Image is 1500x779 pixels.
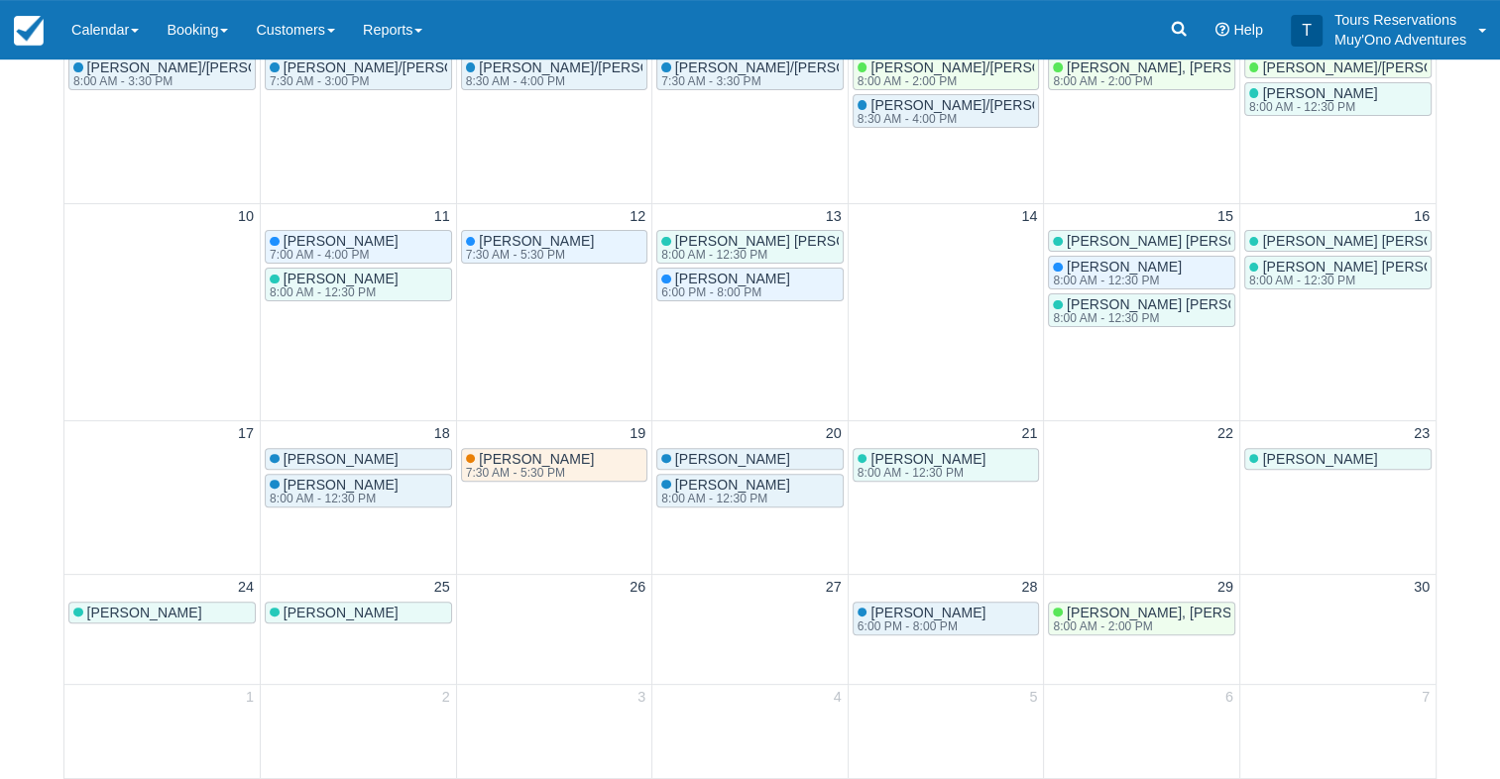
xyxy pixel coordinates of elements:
[1233,22,1263,38] span: Help
[1067,605,1305,620] span: [PERSON_NAME], [PERSON_NAME]
[853,448,1040,482] a: [PERSON_NAME]8:00 AM - 12:30 PM
[822,423,846,445] a: 20
[242,687,258,709] a: 1
[1053,275,1178,286] div: 8:00 AM - 12:30 PM
[1067,59,1305,75] span: [PERSON_NAME], [PERSON_NAME]
[479,451,594,467] span: [PERSON_NAME]
[265,56,452,90] a: [PERSON_NAME]/[PERSON_NAME]; [PERSON_NAME]/[PERSON_NAME]7:30 AM - 3:00 PM
[461,448,648,482] a: [PERSON_NAME]7:30 AM - 5:30 PM
[461,56,648,90] a: [PERSON_NAME]/[PERSON_NAME]; [PERSON_NAME]/[PERSON_NAME]8:30 AM - 4:00 PM
[822,577,846,599] a: 27
[438,687,454,709] a: 2
[661,249,905,261] div: 8:00 AM - 12:30 PM
[1067,296,1301,312] span: [PERSON_NAME] [PERSON_NAME]
[634,687,649,709] a: 3
[1244,82,1432,116] a: [PERSON_NAME]8:00 AM - 12:30 PM
[1262,451,1377,467] span: [PERSON_NAME]
[1410,206,1434,228] a: 16
[73,75,559,87] div: 8:00 AM - 3:30 PM
[661,286,786,298] div: 6:00 PM - 8:00 PM
[1291,15,1323,47] div: T
[1334,30,1466,50] p: Muy'Ono Adventures
[1215,23,1229,37] i: Help
[461,230,648,264] a: [PERSON_NAME]7:30 AM - 5:30 PM
[853,602,1040,635] a: [PERSON_NAME]6:00 PM - 8:00 PM
[1418,687,1434,709] a: 7
[822,206,846,228] a: 13
[466,467,591,479] div: 7:30 AM - 5:30 PM
[234,206,258,228] a: 10
[858,620,982,632] div: 6:00 PM - 8:00 PM
[1221,687,1237,709] a: 6
[1213,206,1237,228] a: 15
[1048,256,1235,289] a: [PERSON_NAME]8:00 AM - 12:30 PM
[656,474,844,507] a: [PERSON_NAME]8:00 AM - 12:30 PM
[87,605,202,620] span: [PERSON_NAME]
[1410,577,1434,599] a: 30
[1067,259,1182,275] span: [PERSON_NAME]
[466,249,591,261] div: 7:30 AM - 5:30 PM
[656,448,844,470] a: [PERSON_NAME]
[1262,233,1496,249] span: [PERSON_NAME] [PERSON_NAME]
[858,467,982,479] div: 8:00 AM - 12:30 PM
[1334,10,1466,30] p: Tours Reservations
[1410,423,1434,445] a: 23
[1017,423,1041,445] a: 21
[1213,423,1237,445] a: 22
[661,75,1147,87] div: 7:30 AM - 3:30 PM
[14,16,44,46] img: checkfront-main-nav-mini-logo.png
[1017,577,1041,599] a: 28
[675,233,909,249] span: [PERSON_NAME] [PERSON_NAME]
[430,206,454,228] a: 11
[675,477,790,493] span: [PERSON_NAME]
[1025,687,1041,709] a: 5
[87,59,563,75] span: [PERSON_NAME]/[PERSON_NAME]; [PERSON_NAME]/[PERSON_NAME]
[1067,233,1301,249] span: [PERSON_NAME] [PERSON_NAME]
[675,451,790,467] span: [PERSON_NAME]
[626,206,649,228] a: 12
[853,94,1040,128] a: [PERSON_NAME]/[PERSON_NAME]; [PERSON_NAME]/[PERSON_NAME]8:30 AM - 4:00 PM
[270,286,395,298] div: 8:00 AM - 12:30 PM
[68,602,256,623] a: [PERSON_NAME]
[870,605,985,620] span: [PERSON_NAME]
[1017,206,1041,228] a: 14
[1262,259,1496,275] span: [PERSON_NAME] [PERSON_NAME]
[1213,577,1237,599] a: 29
[430,577,454,599] a: 25
[1048,602,1235,635] a: [PERSON_NAME], [PERSON_NAME]8:00 AM - 2:00 PM
[265,230,452,264] a: [PERSON_NAME]7:00 AM - 4:00 PM
[284,477,399,493] span: [PERSON_NAME]
[1048,293,1235,327] a: [PERSON_NAME] [PERSON_NAME]8:00 AM - 12:30 PM
[68,56,256,90] a: [PERSON_NAME]/[PERSON_NAME]; [PERSON_NAME]/[PERSON_NAME]8:00 AM - 3:30 PM
[479,233,594,249] span: [PERSON_NAME]
[656,268,844,301] a: [PERSON_NAME]6:00 PM - 8:00 PM
[870,97,1346,113] span: [PERSON_NAME]/[PERSON_NAME]; [PERSON_NAME]/[PERSON_NAME]
[270,249,395,261] div: 7:00 AM - 4:00 PM
[870,451,985,467] span: [PERSON_NAME]
[265,474,452,507] a: [PERSON_NAME]8:00 AM - 12:30 PM
[1244,256,1432,289] a: [PERSON_NAME] [PERSON_NAME]8:00 AM - 12:30 PM
[626,577,649,599] a: 26
[1249,275,1493,286] div: 8:00 AM - 12:30 PM
[1048,230,1235,252] a: [PERSON_NAME] [PERSON_NAME]
[656,230,844,264] a: [PERSON_NAME] [PERSON_NAME]8:00 AM - 12:30 PM
[1244,448,1432,470] a: [PERSON_NAME]
[284,233,399,249] span: [PERSON_NAME]
[1048,56,1235,90] a: [PERSON_NAME], [PERSON_NAME]8:00 AM - 2:00 PM
[284,271,399,286] span: [PERSON_NAME]
[1053,312,1297,324] div: 8:00 AM - 12:30 PM
[270,493,395,504] div: 8:00 AM - 12:30 PM
[479,59,955,75] span: [PERSON_NAME]/[PERSON_NAME]; [PERSON_NAME]/[PERSON_NAME]
[284,605,399,620] span: [PERSON_NAME]
[284,451,399,467] span: [PERSON_NAME]
[284,59,759,75] span: [PERSON_NAME]/[PERSON_NAME]; [PERSON_NAME]/[PERSON_NAME]
[870,59,1346,75] span: [PERSON_NAME]/[PERSON_NAME]; [PERSON_NAME]/[PERSON_NAME]
[626,423,649,445] a: 19
[1262,85,1377,101] span: [PERSON_NAME]
[1244,230,1432,252] a: [PERSON_NAME] [PERSON_NAME]
[234,423,258,445] a: 17
[853,56,1040,90] a: [PERSON_NAME]/[PERSON_NAME]; [PERSON_NAME]/[PERSON_NAME]8:00 AM - 2:00 PM
[675,59,1151,75] span: [PERSON_NAME]/[PERSON_NAME]; [PERSON_NAME]/[PERSON_NAME]
[265,268,452,301] a: [PERSON_NAME]8:00 AM - 12:30 PM
[656,56,844,90] a: [PERSON_NAME]/[PERSON_NAME]; [PERSON_NAME]/[PERSON_NAME]7:30 AM - 3:30 PM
